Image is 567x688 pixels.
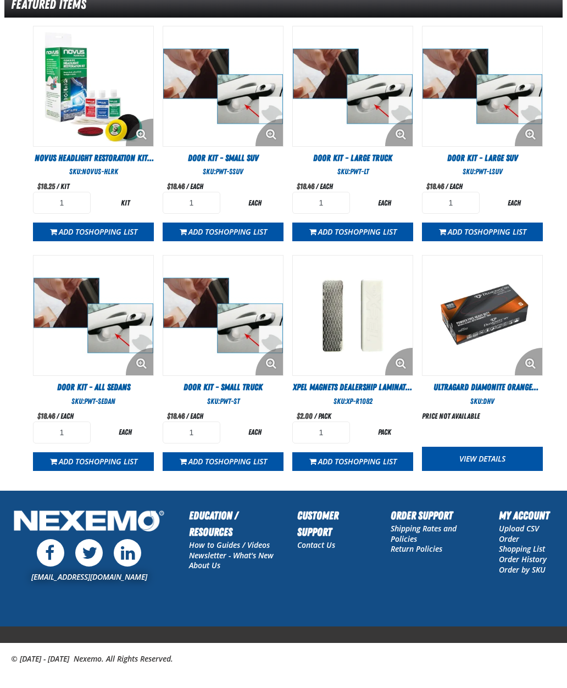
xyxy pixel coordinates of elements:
button: Add toShopping List [33,452,154,471]
a: Door Kit - All Sedans [33,381,154,393]
span: / [186,182,188,191]
input: Product Quantity [422,192,480,214]
span: Add to [59,456,137,467]
span: NOVUS-HLRK [82,167,118,176]
button: Enlarge Product Image. Opens a popup [515,348,542,375]
img: Door Kit - All Sedans [34,256,153,375]
div: pack [355,427,413,437]
img: Door Kit - Large SUV [423,26,542,146]
h2: Customer Support [297,507,369,540]
img: Door Kit - Large Truck [293,26,413,146]
a: Order by SKU [499,564,546,575]
span: Door Kit - All Sedans [57,382,130,392]
a: Door Kit - Small Truck [163,381,283,393]
img: Door Kit - Small Truck [163,256,283,375]
span: each [449,182,463,191]
div: kit [96,198,154,208]
span: Shopping List [85,226,137,237]
span: $18.46 [297,182,314,191]
input: Product Quantity [33,192,91,214]
span: / [314,412,316,420]
a: About Us [189,560,220,570]
span: $18.46 [167,412,185,420]
a: Shopping List [499,543,545,554]
span: / [186,412,188,420]
span: PWT-SSUV [215,167,243,176]
: View Details of the Door Kit - All Sedans [34,256,153,375]
span: each [190,182,203,191]
div: SKU: [292,396,413,407]
span: PWT-LSUV [475,167,503,176]
span: Shopping List [344,226,397,237]
h2: Order Support [391,507,477,524]
span: Add to [59,226,137,237]
a: [EMAIL_ADDRESS][DOMAIN_NAME] [31,572,147,582]
span: Shopping List [474,226,526,237]
: View Details of the Ultragard Diamonite Orange Gloves - (7/8 mil) - (100 gloves per box MIN 10 bo... [423,256,542,375]
img: Nexemo Logo [11,507,167,537]
img: Novus Headlight Restoration Kit - Nexemo [34,26,153,146]
span: Ultragard Diamonite Orange Gloves - (7/8 mil) - (100 gloves per box MIN 10 box order) [424,382,541,416]
a: Shipping Rates and Policies [391,523,457,544]
input: Product Quantity [292,421,350,443]
span: / [57,412,59,420]
span: pack [318,412,331,420]
span: Add to [318,456,397,467]
a: Door Kit - Small SUV [163,152,283,164]
div: SKU: [292,167,413,177]
span: Door Kit - Large Truck [313,153,392,163]
span: Add to [188,226,267,237]
span: PWT-LT [350,167,369,176]
button: Enlarge Product Image. Opens a popup [255,119,283,146]
button: Enlarge Product Image. Opens a popup [385,119,413,146]
img: Door Kit - Small SUV [163,26,283,146]
span: Novus Headlight Restoration Kit - Nexemo [35,153,154,175]
span: Shopping List [214,226,267,237]
span: Add to [318,226,397,237]
div: each [96,427,154,437]
span: kit [60,182,69,191]
span: PWT-ST [220,397,240,406]
div: SKU: [422,167,543,177]
button: Enlarge Product Image. Opens a popup [126,119,153,146]
span: Door Kit - Large SUV [447,153,518,163]
div: SKU: [163,167,283,177]
span: PWT-Sedan [84,397,115,406]
span: DHV [483,397,494,406]
button: Enlarge Product Image. Opens a popup [385,348,413,375]
: View Details of the Door Kit - Small Truck [163,256,283,375]
input: Product Quantity [292,192,350,214]
a: Door Kit - Large SUV [422,152,543,164]
span: each [190,412,203,420]
a: Return Policies [391,543,442,554]
span: / [446,182,448,191]
span: Door Kit - Small SUV [188,153,259,163]
div: SKU: [33,167,154,177]
span: $2.00 [297,412,313,420]
div: each [226,427,283,437]
span: $18.25 [37,182,55,191]
div: each [355,198,413,208]
div: each [485,198,543,208]
div: SKU: [163,396,283,407]
span: Add to [188,456,267,467]
span: each [320,182,333,191]
a: Order History [499,554,547,564]
h2: My Account [499,507,556,524]
button: Add toShopping List [33,223,154,241]
button: Enlarge Product Image. Opens a popup [515,119,542,146]
div: SKU: [33,396,154,407]
span: XP-R1082 [346,397,373,406]
span: each [60,412,74,420]
: View Details of the Novus Headlight Restoration Kit - Nexemo [34,26,153,146]
span: Shopping List [85,456,137,467]
button: Add toShopping List [422,223,543,241]
input: Product Quantity [33,421,91,443]
span: Door Kit - Small Truck [184,382,263,392]
span: Shopping List [214,456,267,467]
: View Details of the Door Kit - Large Truck [293,26,413,146]
a: Ultragard Diamonite Orange Gloves - (7/8 mil) - (100 gloves per box MIN 10 box order) [422,381,543,393]
a: Novus Headlight Restoration Kit - Nexemo [33,152,154,164]
a: Contact Us [297,540,335,550]
a: Newsletter - What's New [189,550,274,561]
